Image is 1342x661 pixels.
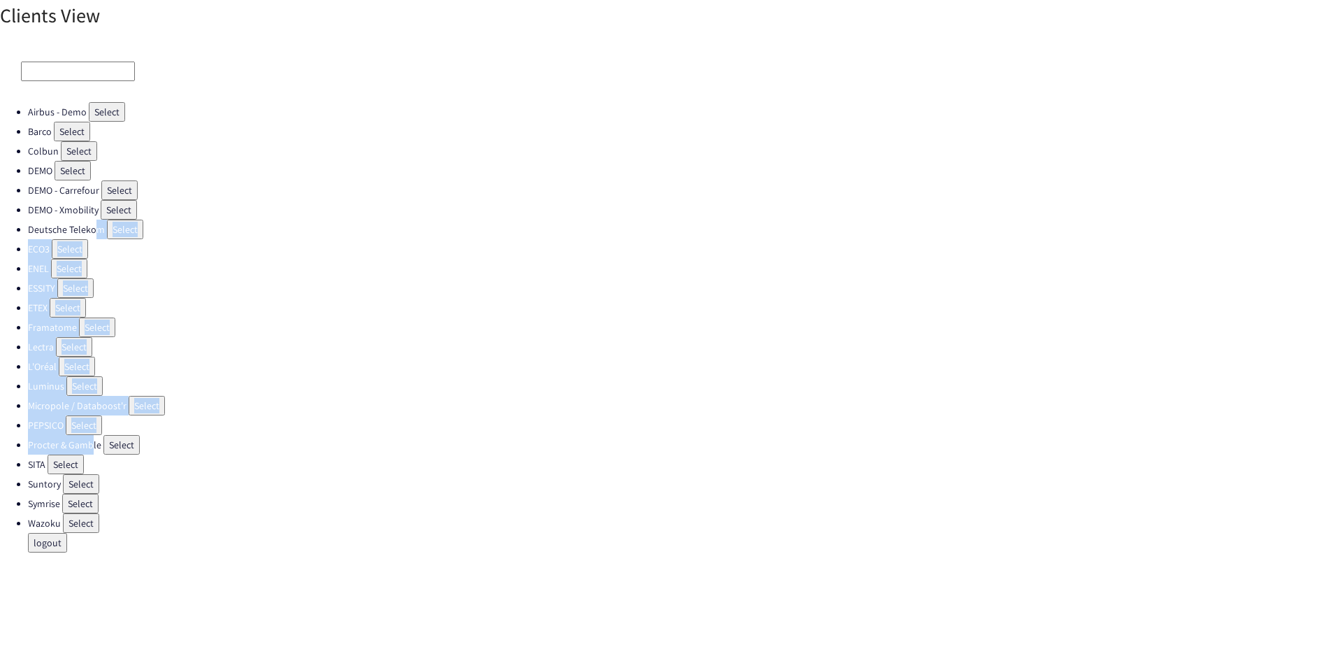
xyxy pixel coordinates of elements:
button: Select [51,259,87,278]
li: Deutsche Telekom [28,220,1342,239]
button: logout [28,533,67,553]
button: Select [54,122,90,141]
li: Suntory [28,474,1342,494]
button: Select [62,494,99,513]
button: Select [61,141,97,161]
li: ENEL [28,259,1342,278]
button: Select [103,435,140,455]
button: Select [55,161,91,180]
li: ETEX [28,298,1342,318]
li: Luminus [28,376,1342,396]
li: DEMO - Xmobility [28,200,1342,220]
button: Select [66,415,102,435]
button: Select [101,180,138,200]
li: DEMO - Carrefour [28,180,1342,200]
li: Airbus - Demo [28,102,1342,122]
li: SITA [28,455,1342,474]
li: Micropole / Databoost'r [28,396,1342,415]
li: Lectra [28,337,1342,357]
button: Select [129,396,165,415]
iframe: Chat Widget [1272,594,1342,661]
li: DEMO [28,161,1342,180]
li: Wazoku [28,513,1342,533]
li: Symrise [28,494,1342,513]
li: Framatome [28,318,1342,337]
li: ESSITY [28,278,1342,298]
li: ECO3 [28,239,1342,259]
button: Select [56,337,92,357]
button: Select [59,357,95,376]
li: Procter & Gamble [28,435,1342,455]
button: Select [57,278,94,298]
button: Select [101,200,137,220]
button: Select [79,318,115,337]
button: Select [48,455,84,474]
button: Select [89,102,125,122]
button: Select [63,513,99,533]
li: L'Oréal [28,357,1342,376]
button: Select [50,298,86,318]
li: Barco [28,122,1342,141]
li: PEPSICO [28,415,1342,435]
button: Select [52,239,88,259]
button: Select [107,220,143,239]
button: Select [66,376,103,396]
li: Colbun [28,141,1342,161]
button: Select [63,474,99,494]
